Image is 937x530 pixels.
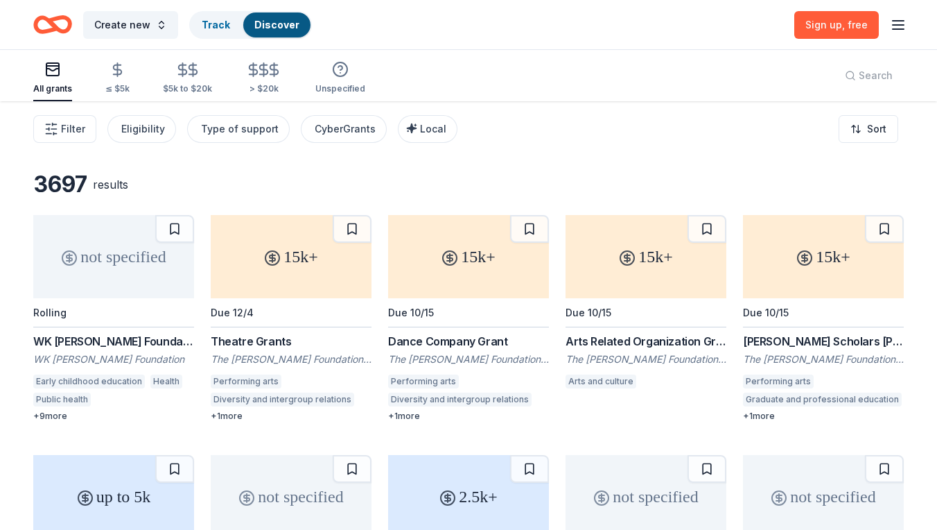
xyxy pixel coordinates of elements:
[211,307,254,318] div: Due 12/4
[743,393,902,407] div: Graduate and professional education
[388,352,549,366] div: The [PERSON_NAME] Foundation, Inc.
[315,83,365,94] div: Unspecified
[566,375,636,388] div: Arts and culture
[202,19,229,31] a: Track
[245,56,282,101] button: > $20k
[33,375,145,388] div: Early childhood education
[33,83,72,94] div: All grants
[388,215,549,298] div: 15k+
[566,215,726,298] div: 15k+
[211,215,371,422] a: 15k+Due 12/4Theatre GrantsThe [PERSON_NAME] Foundation, Inc.Performing artsDiversity and intergro...
[33,115,96,143] button: Filter
[566,352,726,366] div: The [PERSON_NAME] Foundation, Inc.
[211,375,281,388] div: Performing arts
[388,333,549,350] div: Dance Company Grant
[201,121,279,137] div: Type of support
[398,115,457,143] button: Local
[388,307,434,318] div: Due 10/15
[420,123,446,135] span: Local
[743,411,904,422] div: + 1 more
[189,11,312,39] button: TrackDiscover
[150,375,182,388] div: Health
[33,55,72,101] button: All grants
[388,375,459,388] div: Performing arts
[211,393,354,407] div: Diversity and intergroup relations
[842,19,868,31] span: , free
[805,19,868,31] span: Sign up
[33,411,194,422] div: + 9 more
[566,307,611,318] div: Due 10/15
[33,333,194,350] div: WK [PERSON_NAME] Foundation Grant
[105,83,130,94] div: ≤ $5k
[388,393,532,407] div: Diversity and intergroup relations
[83,11,178,39] button: Create new
[93,176,128,193] div: results
[566,333,726,350] div: Arts Related Organization Grant
[33,215,194,422] a: not specifiedRollingWK [PERSON_NAME] Foundation GrantWK [PERSON_NAME] FoundationEarly childhood e...
[743,215,904,298] div: 15k+
[315,121,376,137] div: CyberGrants
[33,352,194,366] div: WK [PERSON_NAME] Foundation
[794,11,879,39] a: Sign up, free
[61,121,85,137] span: Filter
[743,352,904,366] div: The [PERSON_NAME] Foundation, Inc.
[187,115,290,143] button: Type of support
[245,83,282,94] div: > $20k
[33,8,72,41] a: Home
[33,215,194,298] div: not specified
[33,393,91,407] div: Public health
[254,19,299,31] a: Discover
[388,215,549,422] a: 15k+Due 10/15Dance Company GrantThe [PERSON_NAME] Foundation, Inc.Performing artsDiversity and in...
[33,307,67,318] div: Rolling
[163,83,212,94] div: $5k to $20k
[107,115,176,143] button: Eligibility
[388,411,549,422] div: + 1 more
[211,333,371,350] div: Theatre Grants
[867,121,886,137] span: Sort
[743,215,904,422] a: 15k+Due 10/15[PERSON_NAME] Scholars [PERSON_NAME]The [PERSON_NAME] Foundation, Inc.Performing art...
[839,115,898,143] button: Sort
[743,333,904,350] div: [PERSON_NAME] Scholars [PERSON_NAME]
[163,56,212,101] button: $5k to $20k
[743,307,789,318] div: Due 10/15
[211,352,371,366] div: The [PERSON_NAME] Foundation, Inc.
[33,171,87,198] div: 3697
[315,55,365,101] button: Unspecified
[105,56,130,101] button: ≤ $5k
[566,215,726,393] a: 15k+Due 10/15Arts Related Organization GrantThe [PERSON_NAME] Foundation, Inc.Arts and culture
[211,215,371,298] div: 15k+
[94,17,150,33] span: Create new
[211,411,371,422] div: + 1 more
[301,115,387,143] button: CyberGrants
[743,375,814,388] div: Performing arts
[121,121,165,137] div: Eligibility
